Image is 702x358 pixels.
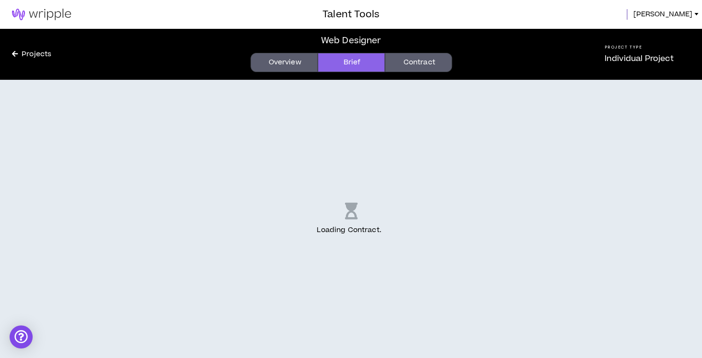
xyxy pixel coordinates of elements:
h5: Project Type [604,44,673,50]
h3: Talent Tools [322,7,380,22]
a: Contract [385,53,452,72]
p: Individual Project [604,53,673,64]
p: Loading Contract . [317,225,385,235]
div: Open Intercom Messenger [10,325,33,348]
a: Overview [250,53,318,72]
span: [PERSON_NAME] [633,9,692,20]
div: Web Designer [321,34,381,47]
a: Brief [318,53,385,72]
